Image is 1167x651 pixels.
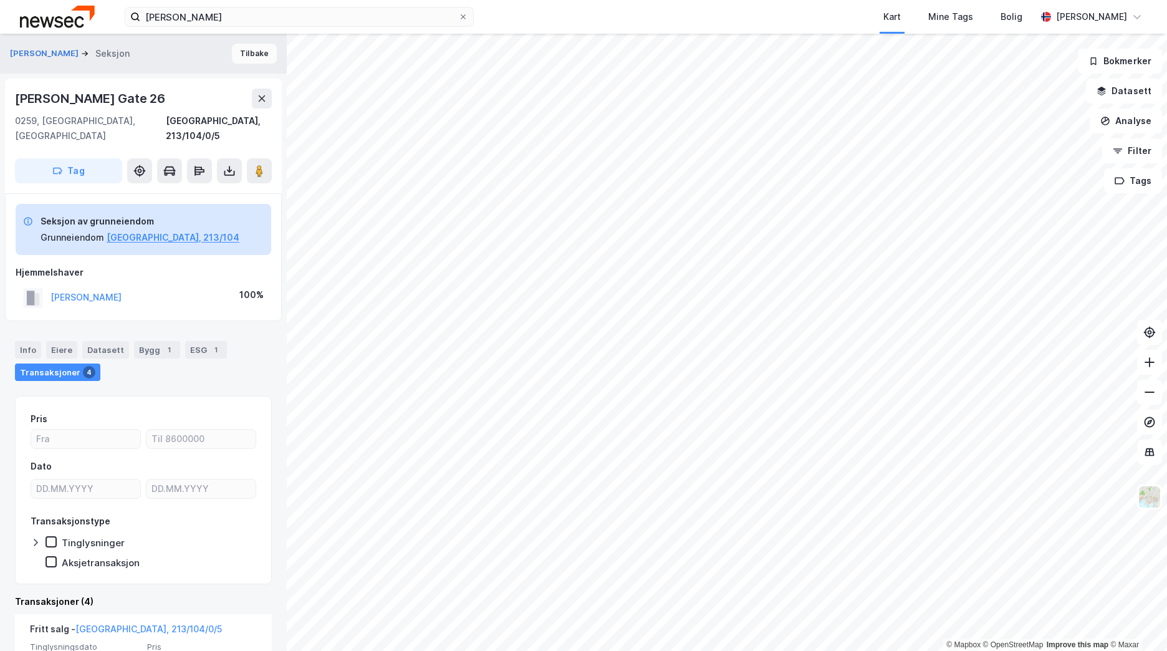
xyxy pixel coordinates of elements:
[83,366,95,379] div: 4
[185,341,227,359] div: ESG
[31,514,110,529] div: Transaksjonstype
[1104,168,1162,193] button: Tags
[31,412,47,427] div: Pris
[1056,9,1127,24] div: [PERSON_NAME]
[883,9,901,24] div: Kart
[946,640,981,649] a: Mapbox
[140,7,458,26] input: Søk på adresse, matrikkel, gårdeiere, leietakere eller personer
[239,287,264,302] div: 100%
[15,158,122,183] button: Tag
[62,557,140,569] div: Aksjetransaksjon
[146,430,256,448] input: Til 8600000
[209,344,222,356] div: 1
[82,341,129,359] div: Datasett
[62,537,125,549] div: Tinglysninger
[1047,640,1108,649] a: Improve this map
[107,230,239,245] button: [GEOGRAPHIC_DATA], 213/104
[10,47,81,60] button: [PERSON_NAME]
[15,113,166,143] div: 0259, [GEOGRAPHIC_DATA], [GEOGRAPHIC_DATA]
[1102,138,1162,163] button: Filter
[46,341,77,359] div: Eiere
[166,113,272,143] div: [GEOGRAPHIC_DATA], 213/104/0/5
[31,430,140,448] input: Fra
[134,341,180,359] div: Bygg
[15,89,168,109] div: [PERSON_NAME] Gate 26
[30,622,222,642] div: Fritt salg -
[146,480,256,498] input: DD.MM.YYYY
[41,230,104,245] div: Grunneiendom
[1090,109,1162,133] button: Analyse
[928,9,973,24] div: Mine Tags
[232,44,277,64] button: Tilbake
[983,640,1044,649] a: OpenStreetMap
[1105,591,1167,651] iframe: Chat Widget
[15,341,41,359] div: Info
[1078,49,1162,74] button: Bokmerker
[1001,9,1022,24] div: Bolig
[31,459,52,474] div: Dato
[31,480,140,498] input: DD.MM.YYYY
[95,46,130,61] div: Seksjon
[16,265,271,280] div: Hjemmelshaver
[163,344,175,356] div: 1
[1105,591,1167,651] div: Kontrollprogram for chat
[20,6,95,27] img: newsec-logo.f6e21ccffca1b3a03d2d.png
[1086,79,1162,104] button: Datasett
[15,364,100,381] div: Transaksjoner
[1138,485,1161,509] img: Z
[41,214,239,229] div: Seksjon av grunneiendom
[75,624,222,634] a: [GEOGRAPHIC_DATA], 213/104/0/5
[15,594,272,609] div: Transaksjoner (4)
